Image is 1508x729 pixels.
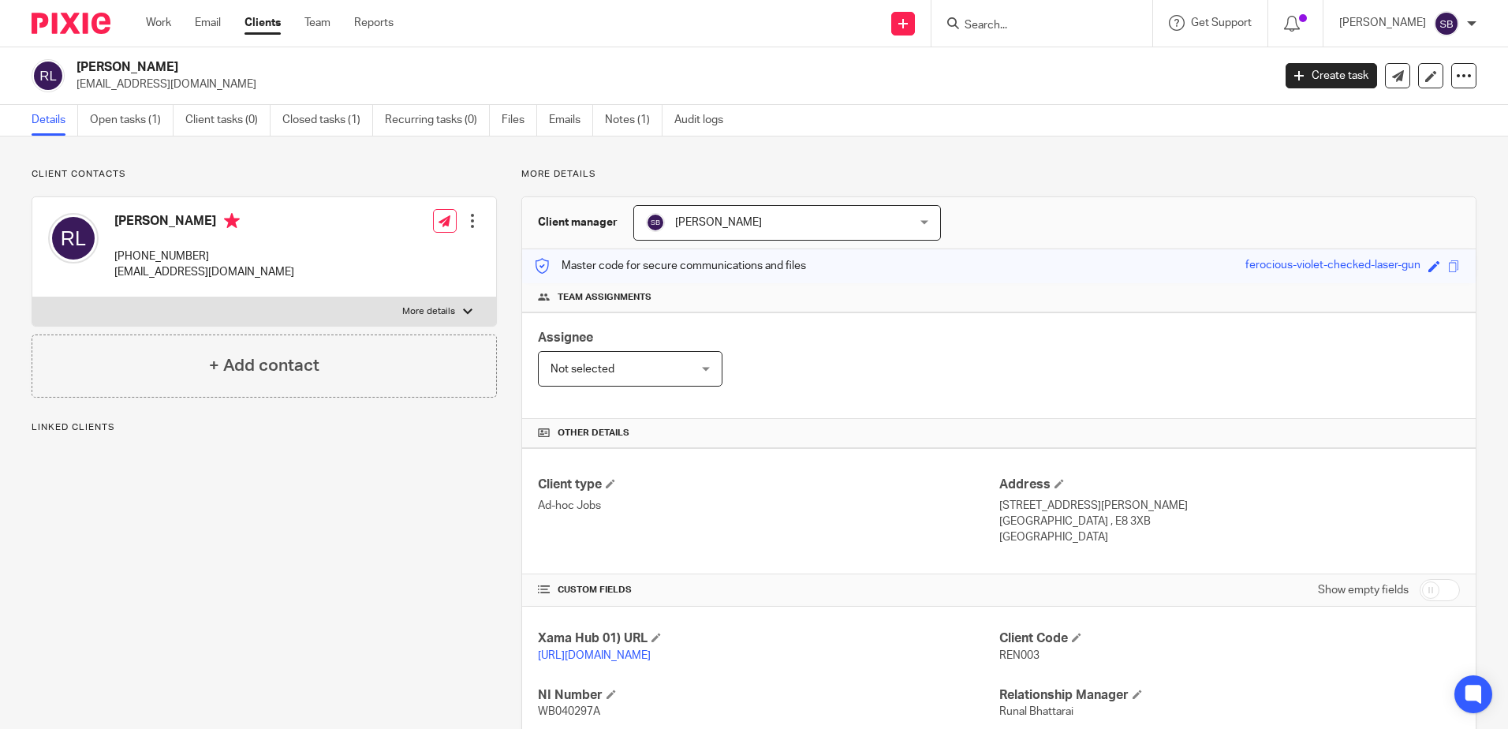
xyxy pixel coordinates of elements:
[538,498,998,514] p: Ad-hoc Jobs
[551,364,614,375] span: Not selected
[538,331,593,344] span: Assignee
[502,105,537,136] a: Files
[999,687,1460,704] h4: Relationship Manager
[963,19,1105,33] input: Search
[1434,11,1459,36] img: svg%3E
[538,650,651,661] a: [URL][DOMAIN_NAME]
[675,217,762,228] span: [PERSON_NAME]
[77,77,1262,92] p: [EMAIL_ADDRESS][DOMAIN_NAME]
[185,105,271,136] a: Client tasks (0)
[1286,63,1377,88] a: Create task
[224,213,240,229] i: Primary
[385,105,490,136] a: Recurring tasks (0)
[402,305,455,318] p: More details
[538,584,998,596] h4: CUSTOM FIELDS
[558,427,629,439] span: Other details
[674,105,735,136] a: Audit logs
[999,706,1073,717] span: Runal Bhattarai
[605,105,663,136] a: Notes (1)
[32,105,78,136] a: Details
[1339,15,1426,31] p: [PERSON_NAME]
[146,15,171,31] a: Work
[999,630,1460,647] h4: Client Code
[538,477,998,493] h4: Client type
[558,291,651,304] span: Team assignments
[304,15,330,31] a: Team
[32,13,110,34] img: Pixie
[114,249,294,264] p: [PHONE_NUMBER]
[32,59,65,92] img: svg%3E
[999,477,1460,493] h4: Address
[209,353,319,378] h4: + Add contact
[1318,582,1409,598] label: Show empty fields
[538,687,998,704] h4: NI Number
[538,215,618,230] h3: Client manager
[549,105,593,136] a: Emails
[90,105,174,136] a: Open tasks (1)
[1245,257,1420,275] div: ferocious-violet-checked-laser-gun
[646,213,665,232] img: svg%3E
[354,15,394,31] a: Reports
[999,514,1460,529] p: [GEOGRAPHIC_DATA] , E8 3XB
[1191,17,1252,28] span: Get Support
[538,706,600,717] span: WB040297A
[282,105,373,136] a: Closed tasks (1)
[521,168,1476,181] p: More details
[32,421,497,434] p: Linked clients
[195,15,221,31] a: Email
[114,213,294,233] h4: [PERSON_NAME]
[999,650,1040,661] span: REN003
[114,264,294,280] p: [EMAIL_ADDRESS][DOMAIN_NAME]
[534,258,806,274] p: Master code for secure communications and files
[48,213,99,264] img: svg%3E
[999,498,1460,514] p: [STREET_ADDRESS][PERSON_NAME]
[244,15,281,31] a: Clients
[538,630,998,647] h4: Xama Hub 01) URL
[77,59,1025,76] h2: [PERSON_NAME]
[32,168,497,181] p: Client contacts
[999,529,1460,545] p: [GEOGRAPHIC_DATA]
